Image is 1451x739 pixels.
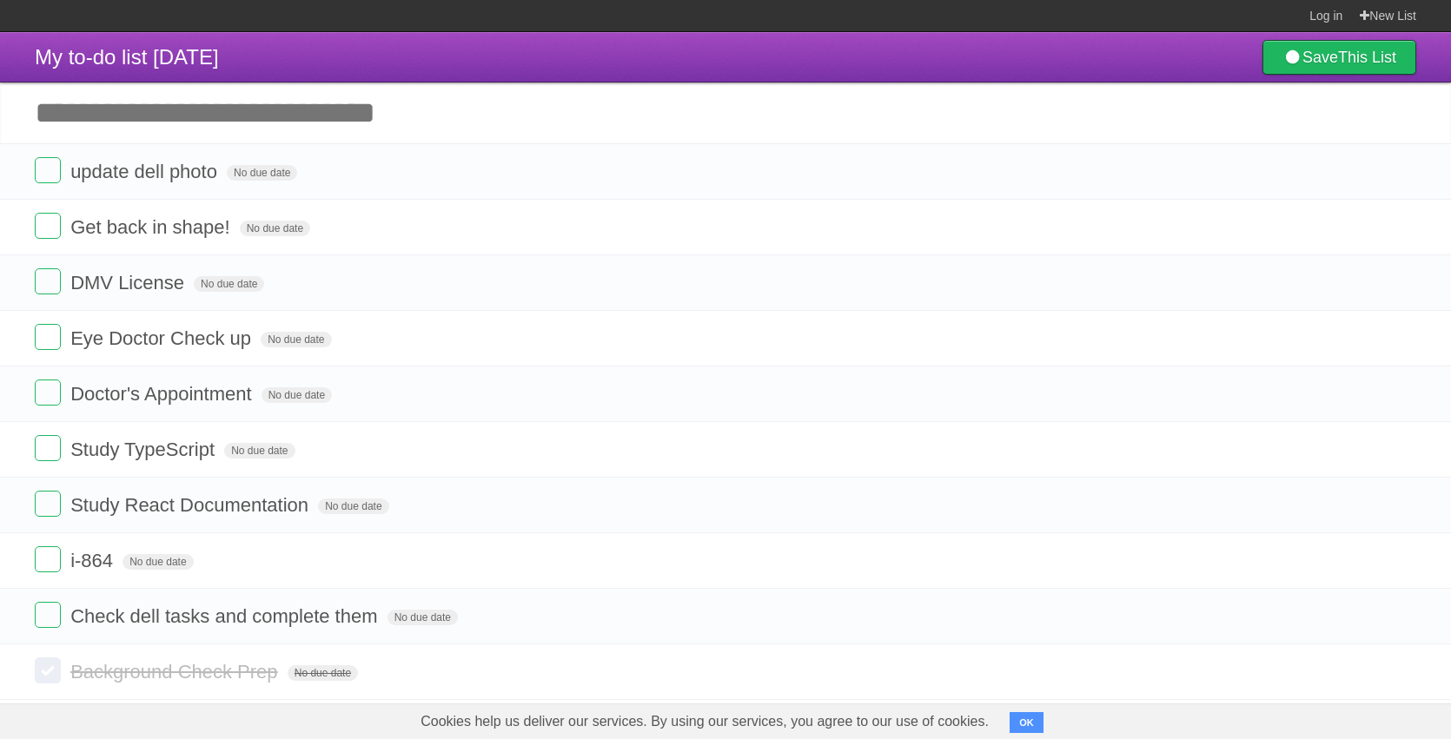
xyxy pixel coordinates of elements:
label: Done [35,602,61,628]
label: Done [35,324,61,350]
span: Eye Doctor Check up [70,327,255,349]
label: Done [35,657,61,683]
label: Done [35,268,61,294]
span: Doctor's Appointment [70,383,255,405]
span: No due date [288,665,358,681]
span: Get back in shape! [70,216,234,238]
label: Done [35,491,61,517]
span: No due date [388,610,458,625]
span: No due date [318,498,388,514]
label: Done [35,379,61,406]
span: No due date [224,443,295,459]
span: No due date [227,165,297,181]
span: Check dell tasks and complete them [70,605,381,627]
span: Study TypeScript [70,439,219,460]
span: No due date [261,332,331,347]
label: Done [35,213,61,239]
span: Cookies help us deliver our services. By using our services, you agree to our use of cookies. [403,704,1006,739]
label: Done [35,157,61,183]
b: This List [1338,49,1396,66]
label: Done [35,435,61,461]
a: SaveThis List [1262,40,1416,75]
span: update dell photo [70,161,222,182]
span: Study React Documentation [70,494,313,516]
span: DMV License [70,272,189,294]
span: No due date [240,221,310,236]
button: OK [1010,712,1044,733]
span: My to-do list [DATE] [35,45,219,69]
span: No due date [123,554,193,570]
span: No due date [262,387,332,403]
span: No due date [194,276,264,292]
label: Done [35,546,61,572]
span: Background Check Prep [70,661,282,683]
span: i-864 [70,550,117,571]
